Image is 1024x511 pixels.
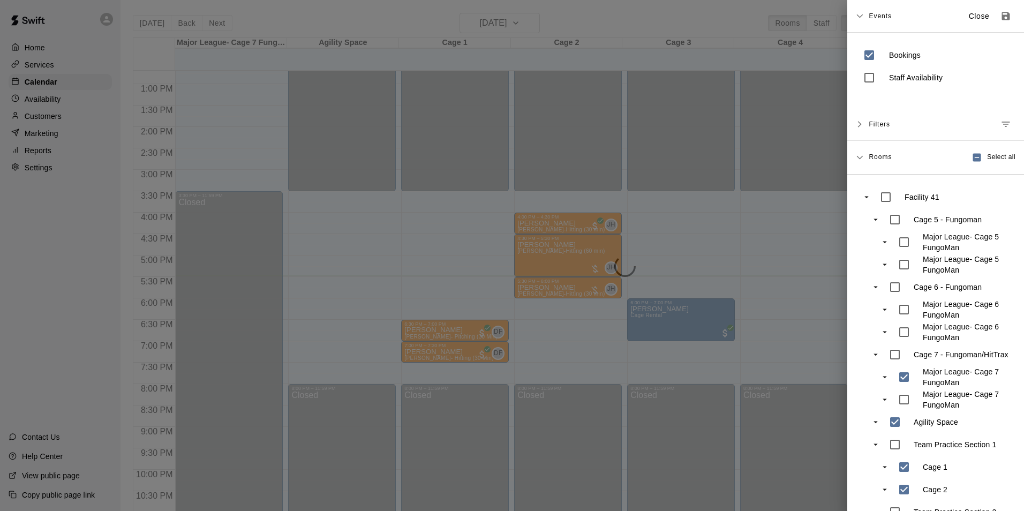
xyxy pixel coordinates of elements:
div: RoomsSelect all [847,141,1024,175]
p: Major League- Cage 7 FungoMan [923,389,1009,410]
span: Events [869,6,892,26]
p: Major League- Cage 5 FungoMan [923,231,1009,253]
div: FiltersManage filters [847,108,1024,141]
span: Rooms [869,152,892,161]
button: Manage filters [996,115,1015,134]
p: Cage 1 [923,462,947,472]
p: Cage 2 [923,484,947,495]
p: Major League- Cage 6 FungoMan [923,299,1009,320]
p: Agility Space [914,417,958,427]
span: Select all [987,152,1015,163]
button: Close sidebar [962,7,996,25]
p: Major League- Cage 7 FungoMan [923,366,1009,388]
p: Cage 6 - Fungoman [914,282,982,292]
p: Facility 41 [905,192,939,202]
span: Filters [869,115,890,134]
p: Team Practice Section 1 [914,439,996,450]
p: Close [969,11,990,22]
p: Staff Availability [889,72,943,83]
button: Save as default view [996,6,1015,26]
p: Bookings [889,50,921,61]
p: Cage 7 - Fungoman/HitTrax [914,349,1008,360]
p: Major League- Cage 5 FungoMan [923,254,1009,275]
p: Cage 5 - Fungoman [914,214,982,225]
p: Major League- Cage 6 FungoMan [923,321,1009,343]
